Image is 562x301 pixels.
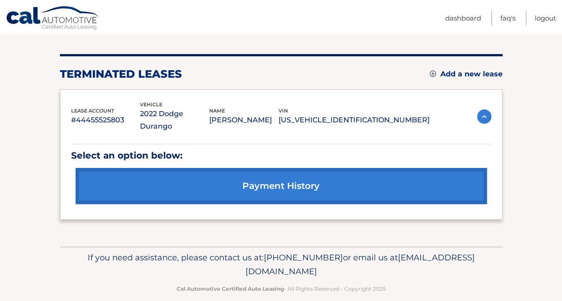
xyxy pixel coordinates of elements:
[60,67,182,81] h2: terminated leases
[279,114,430,126] p: [US_VEHICLE_IDENTIFICATION_NUMBER]
[66,251,497,279] p: If you need assistance, please contact us at: or email us at
[66,284,497,293] p: - All Rights Reserved - Copyright 2025
[209,108,225,114] span: name
[177,285,284,292] strong: Cal Automotive Certified Auto Leasing
[264,252,343,263] span: [PHONE_NUMBER]
[6,6,100,32] a: Cal Automotive
[71,148,491,163] p: Select an option below:
[279,108,288,114] span: vin
[500,11,516,25] a: FAQ's
[140,101,162,108] span: vehicle
[71,114,140,126] p: #44455525803
[71,108,114,114] span: lease account
[445,11,481,25] a: Dashboard
[140,108,209,133] p: 2022 Dodge Durango
[477,109,491,124] img: accordion-active.svg
[76,168,487,204] a: payment history
[430,71,436,77] img: add.svg
[430,70,503,79] a: Add a new lease
[209,114,279,126] p: [PERSON_NAME]
[535,11,556,25] a: Logout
